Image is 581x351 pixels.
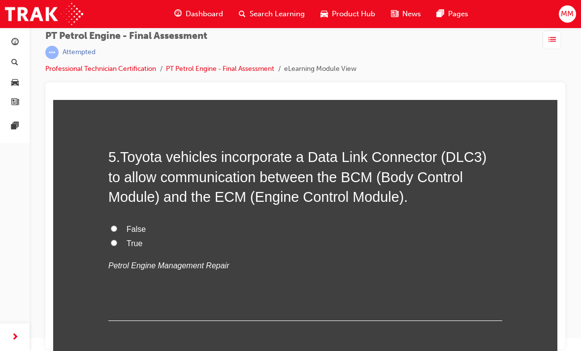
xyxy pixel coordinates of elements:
input: False [58,126,64,132]
input: True [58,140,64,146]
img: Trak [5,3,83,25]
a: pages-iconPages [429,4,476,24]
span: False [73,125,93,133]
span: Pages [448,8,468,20]
div: Attempted [63,48,96,57]
span: MM [561,8,574,20]
span: guage-icon [11,38,19,47]
span: pages-icon [11,122,19,131]
h2: 5 . [55,47,449,107]
span: news-icon [391,8,398,20]
a: car-iconProduct Hub [313,4,383,24]
span: car-icon [321,8,328,20]
span: News [402,8,421,20]
span: Dashboard [186,8,223,20]
button: MM [559,5,576,23]
span: search-icon [239,8,246,20]
a: PT Petrol Engine - Final Assessment [166,64,274,73]
li: eLearning Module View [284,64,356,75]
span: True [73,139,89,148]
span: Search Learning [250,8,305,20]
span: search-icon [11,59,18,67]
span: pages-icon [437,8,444,20]
a: news-iconNews [383,4,429,24]
a: guage-iconDashboard [166,4,231,24]
em: Petrol Engine Management Repair [55,161,176,170]
span: car-icon [11,78,19,87]
span: PT Petrol Engine - Final Assessment [45,31,356,42]
span: guage-icon [174,8,182,20]
a: Professional Technician Certification [45,64,156,73]
span: Product Hub [332,8,375,20]
a: search-iconSearch Learning [231,4,313,24]
span: next-icon [11,331,19,344]
span: list-icon [549,34,556,46]
span: learningRecordVerb_ATTEMPT-icon [45,46,59,59]
span: news-icon [11,98,19,107]
span: Toyota vehicles incorporate a Data Link Connector (DLC3) to allow communication between the BCM (... [55,49,433,105]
